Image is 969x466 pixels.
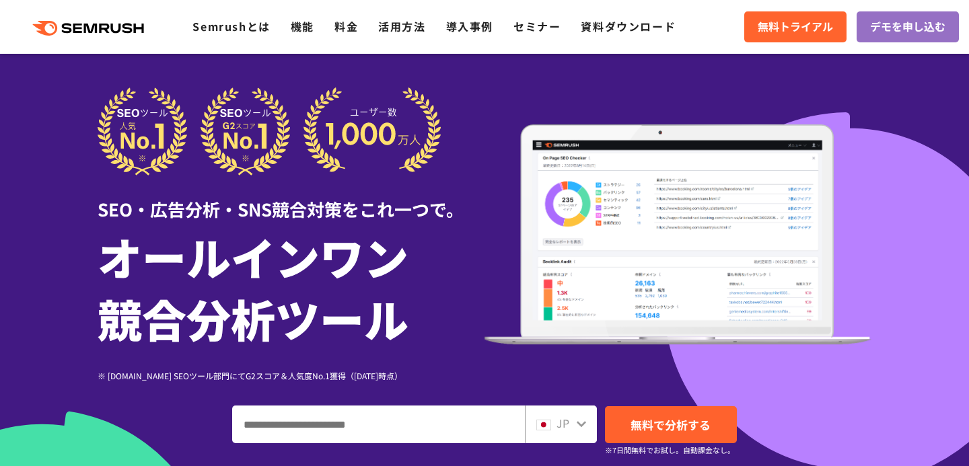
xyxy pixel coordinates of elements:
[631,416,711,433] span: 無料で分析する
[291,18,314,34] a: 機能
[98,225,485,349] h1: オールインワン 競合分析ツール
[605,406,737,443] a: 無料で分析する
[605,444,735,457] small: ※7日間無料でお試し。自動課金なし。
[857,11,959,42] a: デモを申し込む
[233,406,524,442] input: ドメイン、キーワードまたはURLを入力してください
[98,176,485,222] div: SEO・広告分析・SNS競合対策をこれ一つで。
[446,18,493,34] a: 導入事例
[334,18,358,34] a: 料金
[758,18,833,36] span: 無料トライアル
[744,11,847,42] a: 無料トライアル
[581,18,676,34] a: 資料ダウンロード
[870,18,945,36] span: デモを申し込む
[98,369,485,382] div: ※ [DOMAIN_NAME] SEOツール部門にてG2スコア＆人気度No.1獲得（[DATE]時点）
[192,18,270,34] a: Semrushとは
[513,18,561,34] a: セミナー
[378,18,425,34] a: 活用方法
[557,415,569,431] span: JP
